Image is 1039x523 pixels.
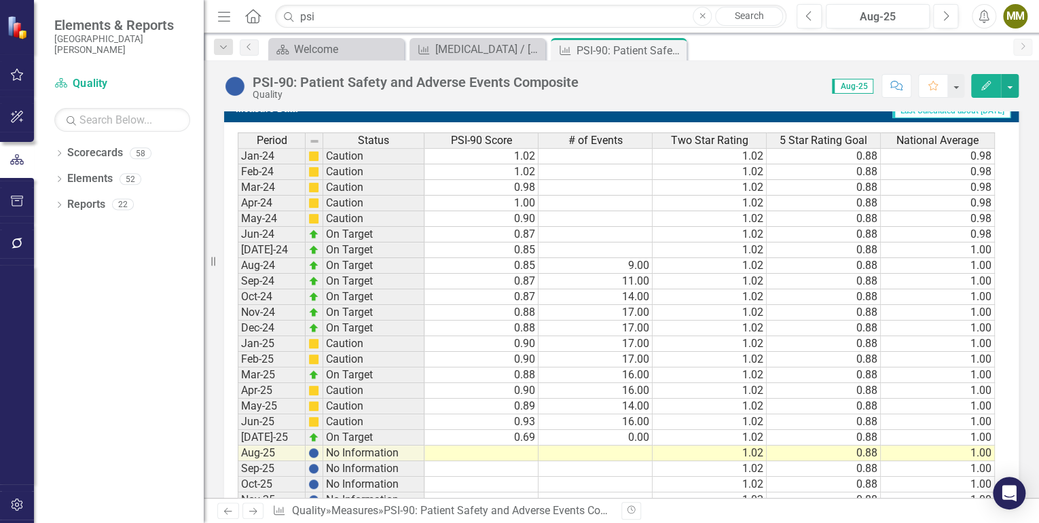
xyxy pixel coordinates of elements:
td: Nov-24 [238,305,306,321]
td: 0.88 [424,305,539,321]
button: Aug-25 [826,4,930,29]
td: Dec-24 [238,321,306,336]
td: 0.88 [767,258,881,274]
td: 1.00 [881,446,995,461]
td: 17.00 [539,305,653,321]
div: Aug-25 [831,9,925,25]
td: 1.00 [881,492,995,508]
td: Caution [323,148,424,164]
span: # of Events [568,134,623,147]
td: 1.00 [881,430,995,446]
td: 1.02 [653,367,767,383]
td: 0.88 [767,336,881,352]
td: 1.02 [653,289,767,305]
td: 0.88 [767,321,881,336]
td: 0.85 [424,258,539,274]
span: Two Star Rating [671,134,748,147]
td: 1.00 [881,414,995,430]
td: 1.02 [653,336,767,352]
td: [DATE]-24 [238,242,306,258]
div: PSI-90: Patient Safety and Adverse Events Composite [577,42,683,59]
td: 1.02 [653,383,767,399]
img: zOikAAAAAElFTkSuQmCC [308,229,319,240]
img: zOikAAAAAElFTkSuQmCC [308,307,319,318]
td: 0.90 [424,336,539,352]
td: 0.88 [767,477,881,492]
div: 58 [130,147,151,159]
img: BgCOk07PiH71IgAAAABJRU5ErkJggg== [308,494,319,505]
td: 1.00 [881,477,995,492]
img: BgCOk07PiH71IgAAAABJRU5ErkJggg== [308,463,319,474]
td: 1.00 [881,336,995,352]
td: 16.00 [539,414,653,430]
td: No Information [323,446,424,461]
td: 0.98 [881,196,995,211]
a: Elements [67,171,113,187]
td: May-24 [238,211,306,227]
td: Apr-25 [238,383,306,399]
div: 52 [120,173,141,185]
td: 14.00 [539,289,653,305]
img: cBAA0RP0Y6D5n+AAAAAElFTkSuQmCC [308,151,319,162]
td: 0.85 [424,242,539,258]
td: 0.87 [424,274,539,289]
td: 1.00 [881,367,995,383]
td: Sep-25 [238,461,306,477]
a: Reports [67,197,105,213]
td: On Target [323,430,424,446]
a: Welcome [272,41,401,58]
td: 1.02 [653,258,767,274]
td: 1.02 [424,164,539,180]
td: 0.88 [767,367,881,383]
td: 0.88 [767,352,881,367]
td: 1.00 [424,196,539,211]
td: 1.02 [653,180,767,196]
td: 0.88 [424,367,539,383]
span: 5 Star Rating Goal [780,134,867,147]
div: 22 [112,199,134,211]
div: Open Intercom Messenger [993,477,1025,509]
td: 0.90 [424,211,539,227]
td: 1.02 [653,148,767,164]
img: zOikAAAAAElFTkSuQmCC [308,432,319,443]
td: Mar-24 [238,180,306,196]
div: PSI-90: Patient Safety and Adverse Events Composite [253,75,579,90]
td: 0.88 [767,274,881,289]
td: On Target [323,242,424,258]
td: Caution [323,211,424,227]
td: Aug-24 [238,258,306,274]
td: 1.00 [881,461,995,477]
img: cBAA0RP0Y6D5n+AAAAAElFTkSuQmCC [308,166,319,177]
td: Jan-24 [238,148,306,164]
td: Mar-25 [238,367,306,383]
td: Apr-24 [238,196,306,211]
td: 0.98 [881,148,995,164]
td: 0.00 [539,430,653,446]
td: On Target [323,367,424,383]
img: cBAA0RP0Y6D5n+AAAAAElFTkSuQmCC [308,213,319,224]
img: zOikAAAAAElFTkSuQmCC [308,245,319,255]
a: Scorecards [67,145,123,161]
td: Caution [323,352,424,367]
td: On Target [323,289,424,305]
img: zOikAAAAAElFTkSuQmCC [308,260,319,271]
small: [GEOGRAPHIC_DATA][PERSON_NAME] [54,33,190,56]
td: 1.02 [653,274,767,289]
td: Caution [323,196,424,211]
td: 0.98 [881,211,995,227]
td: 0.88 [767,227,881,242]
td: 1.00 [881,352,995,367]
td: 0.88 [767,164,881,180]
img: cBAA0RP0Y6D5n+AAAAAElFTkSuQmCC [308,198,319,209]
a: Search [715,7,783,26]
img: zOikAAAAAElFTkSuQmCC [308,276,319,287]
td: Oct-24 [238,289,306,305]
td: 1.02 [653,211,767,227]
img: BgCOk07PiH71IgAAAABJRU5ErkJggg== [308,479,319,490]
td: Nov-25 [238,492,306,508]
div: MM [1003,4,1027,29]
img: zOikAAAAAElFTkSuQmCC [308,369,319,380]
td: 1.02 [653,446,767,461]
td: Feb-25 [238,352,306,367]
td: 17.00 [539,321,653,336]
